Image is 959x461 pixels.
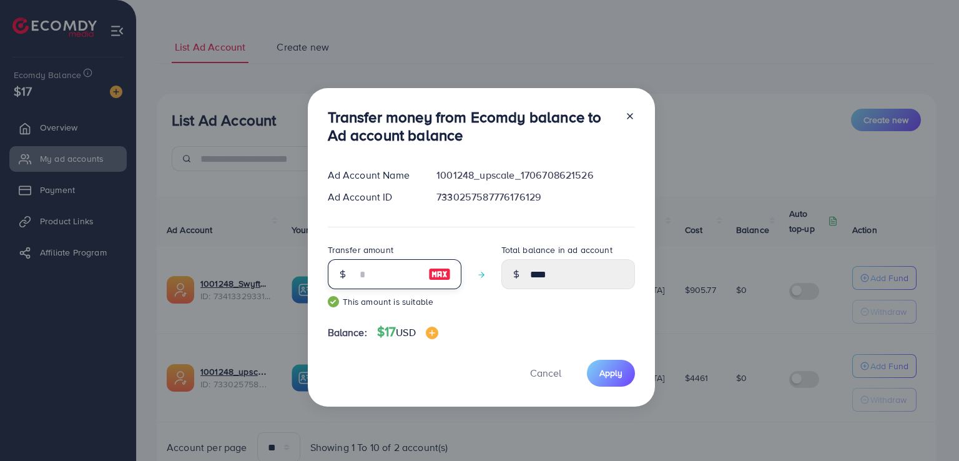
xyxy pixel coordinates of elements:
[328,295,461,308] small: This amount is suitable
[426,327,438,339] img: image
[396,325,415,339] span: USD
[428,267,451,282] img: image
[318,190,427,204] div: Ad Account ID
[426,168,644,182] div: 1001248_upscale_1706708621526
[328,108,615,144] h3: Transfer money from Ecomdy balance to Ad account balance
[530,366,561,380] span: Cancel
[328,325,367,340] span: Balance:
[599,367,622,379] span: Apply
[426,190,644,204] div: 7330257587776176129
[906,405,950,452] iframe: Chat
[377,324,438,340] h4: $17
[328,296,339,307] img: guide
[514,360,577,387] button: Cancel
[587,360,635,387] button: Apply
[328,244,393,256] label: Transfer amount
[318,168,427,182] div: Ad Account Name
[501,244,612,256] label: Total balance in ad account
